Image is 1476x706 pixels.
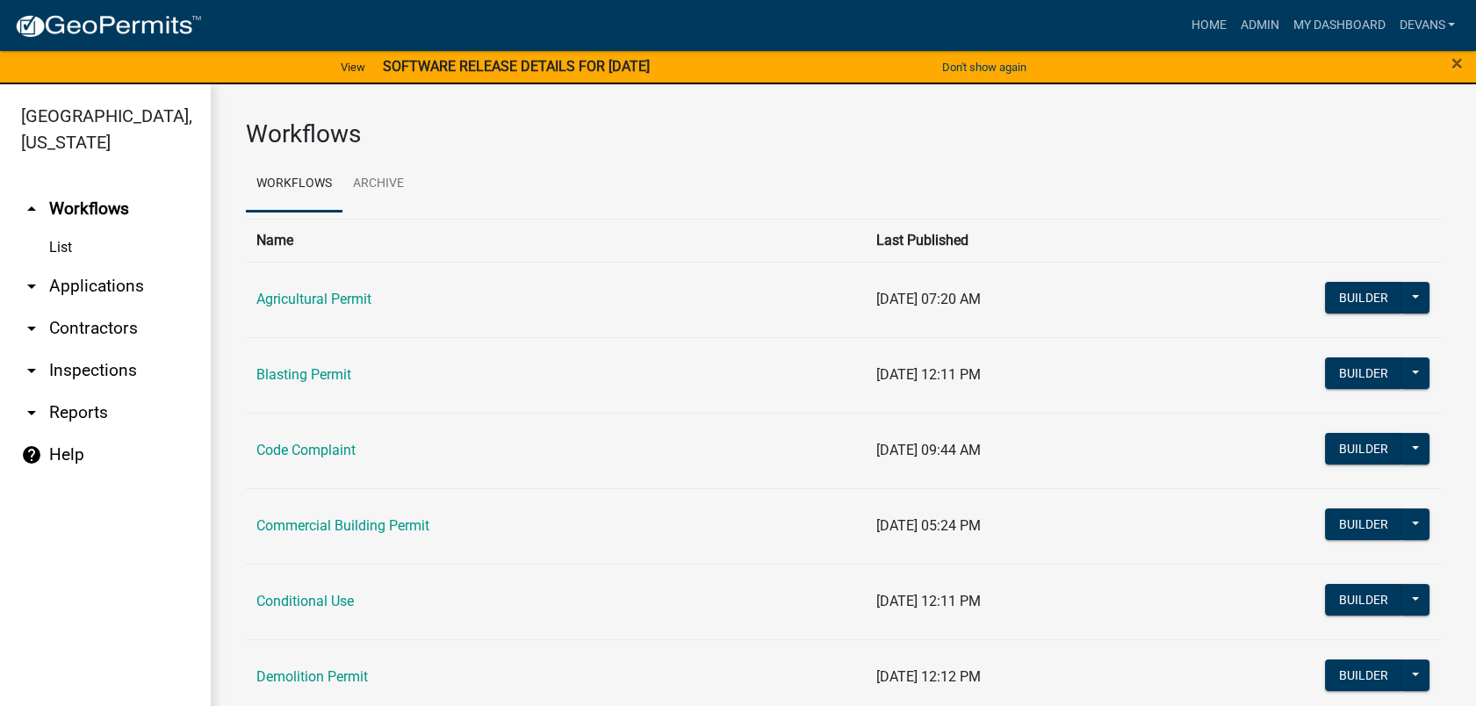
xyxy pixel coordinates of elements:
[256,668,368,685] a: Demolition Permit
[21,360,42,381] i: arrow_drop_down
[256,366,351,383] a: Blasting Permit
[1325,584,1402,616] button: Builder
[246,219,866,262] th: Name
[1392,9,1462,42] a: devans
[935,53,1033,82] button: Don't show again
[1325,357,1402,389] button: Builder
[246,119,1441,149] h3: Workflows
[21,198,42,220] i: arrow_drop_up
[1325,659,1402,691] button: Builder
[256,593,354,609] a: Conditional Use
[21,402,42,423] i: arrow_drop_down
[246,156,342,213] a: Workflows
[342,156,414,213] a: Archive
[1184,9,1233,42] a: Home
[334,53,372,82] a: View
[256,442,356,458] a: Code Complaint
[1451,53,1463,74] button: Close
[256,291,371,307] a: Agricultural Permit
[876,517,981,534] span: [DATE] 05:24 PM
[876,442,981,458] span: [DATE] 09:44 AM
[21,444,42,465] i: help
[1325,433,1402,465] button: Builder
[1285,9,1392,42] a: My Dashboard
[1233,9,1285,42] a: Admin
[256,517,429,534] a: Commercial Building Permit
[876,291,981,307] span: [DATE] 07:20 AM
[21,318,42,339] i: arrow_drop_down
[1451,51,1463,76] span: ×
[1325,282,1402,313] button: Builder
[1325,508,1402,540] button: Builder
[876,366,981,383] span: [DATE] 12:11 PM
[866,219,1234,262] th: Last Published
[21,276,42,297] i: arrow_drop_down
[876,668,981,685] span: [DATE] 12:12 PM
[876,593,981,609] span: [DATE] 12:11 PM
[383,58,650,75] strong: SOFTWARE RELEASE DETAILS FOR [DATE]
